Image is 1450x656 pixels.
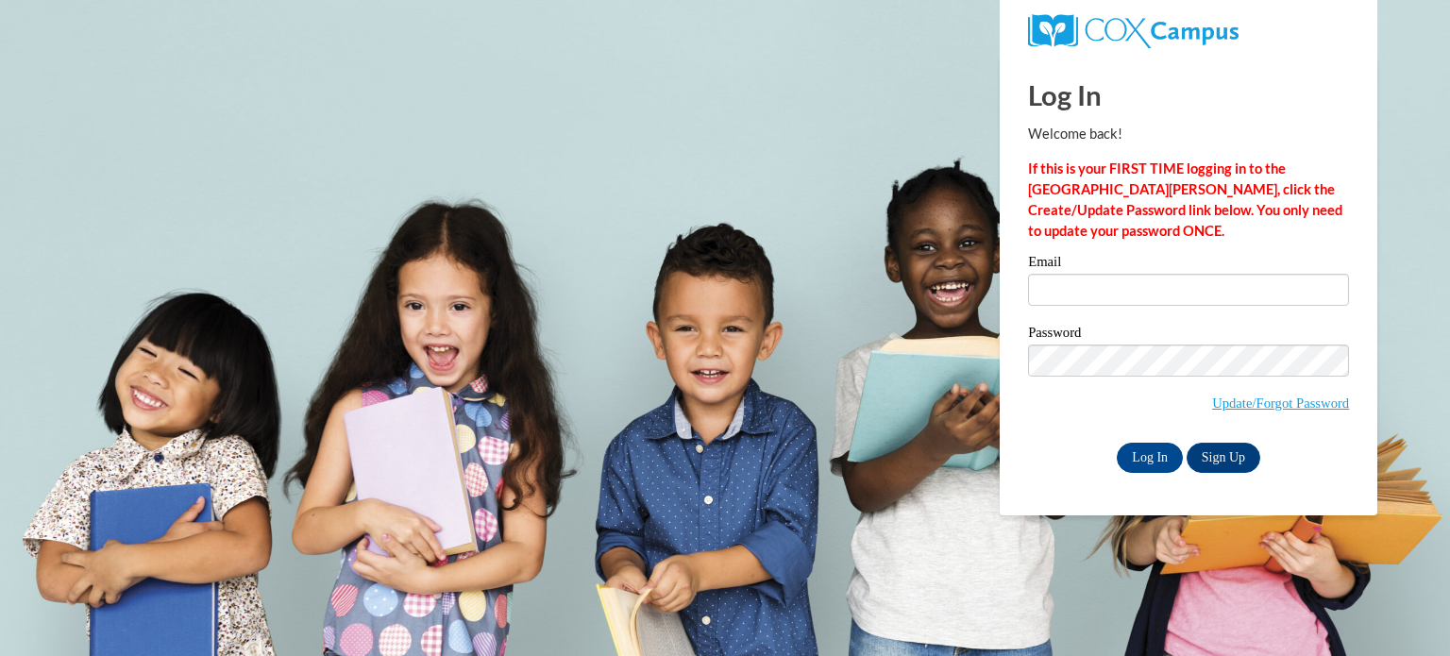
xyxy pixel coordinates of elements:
[1028,22,1239,38] a: COX Campus
[1212,395,1349,411] a: Update/Forgot Password
[1028,326,1349,345] label: Password
[1028,76,1349,114] h1: Log In
[1187,443,1260,473] a: Sign Up
[1028,14,1239,48] img: COX Campus
[1028,160,1342,239] strong: If this is your FIRST TIME logging in to the [GEOGRAPHIC_DATA][PERSON_NAME], click the Create/Upd...
[1028,124,1349,144] p: Welcome back!
[1028,255,1349,274] label: Email
[1117,443,1183,473] input: Log In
